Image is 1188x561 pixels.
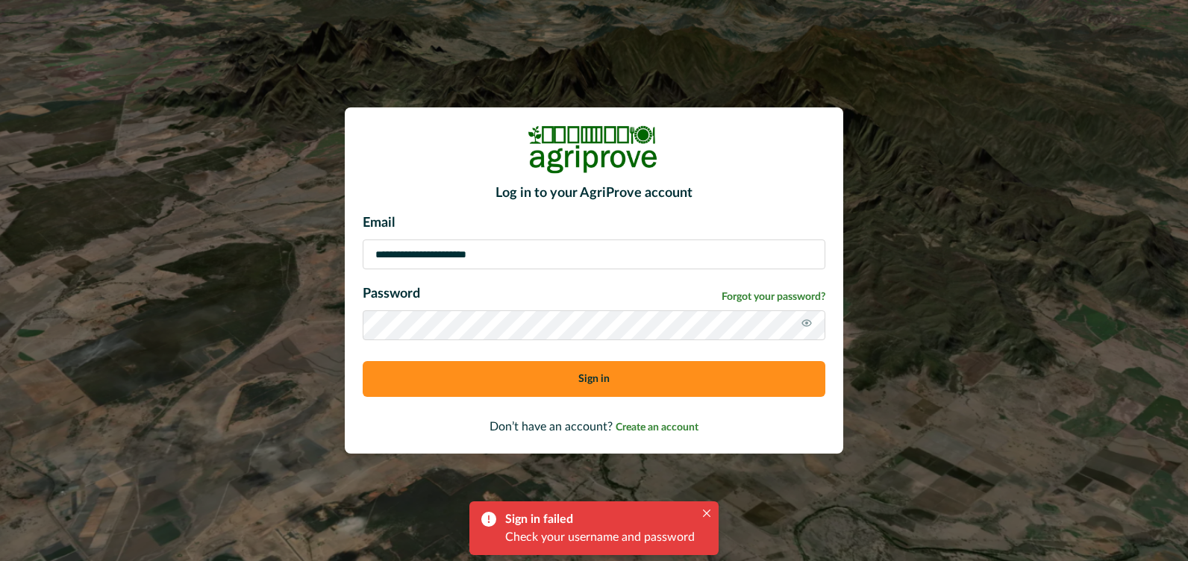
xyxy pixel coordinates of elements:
img: Logo Image [527,125,661,174]
p: Email [363,213,825,234]
button: Close [698,504,716,522]
p: Don’t have an account? [363,418,825,436]
div: Check your username and password [505,528,695,546]
p: Password [363,284,420,304]
a: Forgot your password? [722,289,825,305]
a: Create an account [616,421,698,433]
h2: Log in to your AgriProve account [363,186,825,202]
div: Sign in failed [505,510,689,528]
button: Sign in [363,361,825,397]
span: Create an account [616,422,698,433]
